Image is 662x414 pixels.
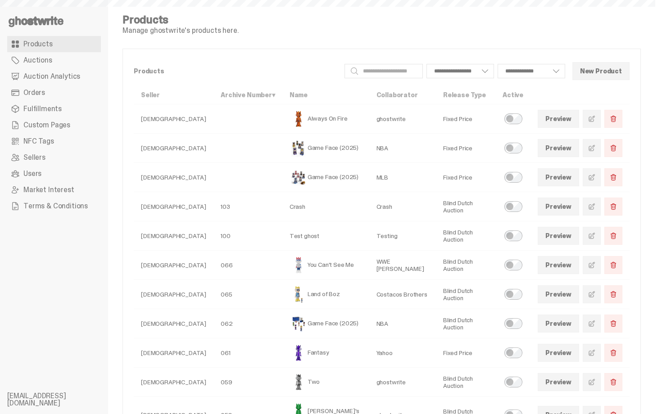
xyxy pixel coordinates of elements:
td: Blind Dutch Auction [436,192,495,221]
li: [EMAIL_ADDRESS][DOMAIN_NAME] [7,392,115,407]
span: NFC Tags [23,138,54,145]
td: Fixed Price [436,134,495,163]
a: Preview [538,168,579,186]
td: 065 [213,280,282,309]
td: [DEMOGRAPHIC_DATA] [134,163,213,192]
td: Fixed Price [436,104,495,134]
p: Manage ghostwrite's products here. [122,27,239,34]
a: Preview [538,344,579,362]
a: Custom Pages [7,117,101,133]
a: Auctions [7,52,101,68]
a: Active [503,91,523,99]
button: Delete Product [604,344,622,362]
img: Always On Fire [290,110,308,128]
span: Terms & Conditions [23,202,88,210]
span: Users [23,170,41,177]
td: Blind Dutch Auction [436,309,495,338]
button: Delete Product [604,198,622,216]
a: Preview [538,139,579,157]
td: 061 [213,338,282,368]
td: Yahoo [369,338,436,368]
td: [DEMOGRAPHIC_DATA] [134,338,213,368]
td: ghostwrite [369,368,436,397]
td: 103 [213,192,282,221]
td: [DEMOGRAPHIC_DATA] [134,104,213,134]
img: Fantasy [290,344,308,362]
td: [DEMOGRAPHIC_DATA] [134,192,213,221]
img: Two [290,373,308,391]
td: Blind Dutch Auction [436,221,495,251]
a: Sellers [7,149,101,166]
th: Seller [134,86,213,104]
td: Crash [369,192,436,221]
td: Game Face (2025) [282,163,369,192]
th: Name [282,86,369,104]
a: Preview [538,285,579,303]
td: Crash [282,192,369,221]
a: Terms & Conditions [7,198,101,214]
h4: Products [122,14,239,25]
span: Auction Analytics [23,73,80,80]
a: NFC Tags [7,133,101,149]
a: Preview [538,373,579,391]
td: Fixed Price [436,338,495,368]
span: Sellers [23,154,45,161]
img: Game Face (2025) [290,139,308,157]
a: Products [7,36,101,52]
td: Blind Dutch Auction [436,368,495,397]
td: [DEMOGRAPHIC_DATA] [134,251,213,280]
span: Custom Pages [23,121,70,129]
span: Products [23,40,53,48]
th: Collaborator [369,86,436,104]
a: Orders [7,85,101,101]
a: Preview [538,227,579,245]
td: Costacos Brothers [369,280,436,309]
button: Delete Product [604,168,622,186]
img: You Can't See Me [290,256,308,274]
td: Game Face (2025) [282,309,369,338]
a: Preview [538,256,579,274]
img: Game Face (2025) [290,168,308,186]
img: Land of Boz [290,285,308,303]
td: 100 [213,221,282,251]
a: Market Interest [7,182,101,198]
button: Delete Product [604,256,622,274]
td: Fixed Price [436,163,495,192]
td: 062 [213,309,282,338]
td: 066 [213,251,282,280]
td: NBA [369,309,436,338]
button: Delete Product [604,110,622,128]
button: New Product [572,62,630,80]
td: [DEMOGRAPHIC_DATA] [134,309,213,338]
button: Delete Product [604,227,622,245]
td: [DEMOGRAPHIC_DATA] [134,221,213,251]
td: Blind Dutch Auction [436,280,495,309]
span: ▾ [272,91,275,99]
span: Auctions [23,57,52,64]
td: Testing [369,221,436,251]
td: 059 [213,368,282,397]
td: ghostwrite [369,104,436,134]
td: [DEMOGRAPHIC_DATA] [134,134,213,163]
td: Blind Dutch Auction [436,251,495,280]
img: Game Face (2025) [290,315,308,333]
a: Preview [538,110,579,128]
th: Release Type [436,86,495,104]
td: Test ghost [282,221,369,251]
button: Delete Product [604,139,622,157]
button: Delete Product [604,285,622,303]
td: Land of Boz [282,280,369,309]
td: Always On Fire [282,104,369,134]
td: NBA [369,134,436,163]
td: You Can't See Me [282,251,369,280]
p: Products [134,68,337,74]
td: [DEMOGRAPHIC_DATA] [134,280,213,309]
td: [DEMOGRAPHIC_DATA] [134,368,213,397]
td: MLB [369,163,436,192]
a: Fulfillments [7,101,101,117]
a: Users [7,166,101,182]
span: Market Interest [23,186,74,193]
a: Preview [538,315,579,333]
a: Preview [538,198,579,216]
td: Fantasy [282,338,369,368]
